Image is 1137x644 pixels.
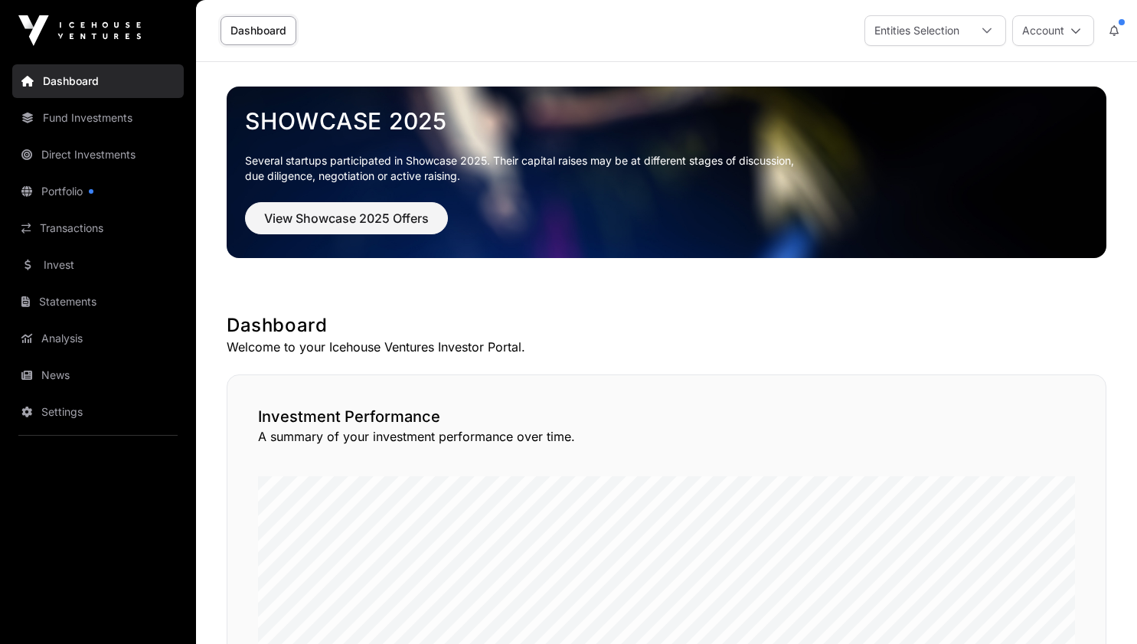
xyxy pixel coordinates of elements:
h2: Investment Performance [258,406,1075,427]
p: A summary of your investment performance over time. [258,427,1075,446]
a: Direct Investments [12,138,184,172]
img: Icehouse Ventures Logo [18,15,141,46]
a: News [12,358,184,392]
a: Portfolio [12,175,184,208]
img: Showcase 2025 [227,87,1106,258]
a: Invest [12,248,184,282]
a: Dashboard [12,64,184,98]
span: View Showcase 2025 Offers [264,209,429,227]
a: View Showcase 2025 Offers [245,217,448,233]
a: Dashboard [221,16,296,45]
button: Account [1012,15,1094,46]
a: Showcase 2025 [245,107,1088,135]
a: Analysis [12,322,184,355]
p: Welcome to your Icehouse Ventures Investor Portal. [227,338,1106,356]
a: Transactions [12,211,184,245]
p: Several startups participated in Showcase 2025. Their capital raises may be at different stages o... [245,153,1088,184]
a: Settings [12,395,184,429]
button: View Showcase 2025 Offers [245,202,448,234]
a: Fund Investments [12,101,184,135]
a: Statements [12,285,184,319]
div: Entities Selection [865,16,969,45]
h1: Dashboard [227,313,1106,338]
